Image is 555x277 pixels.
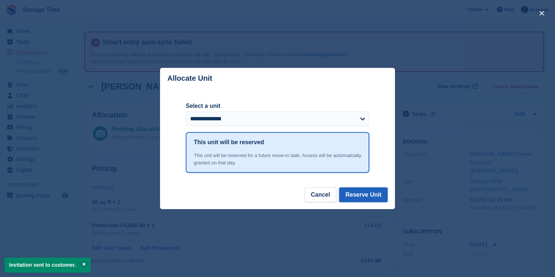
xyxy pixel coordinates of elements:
[305,187,336,202] button: Cancel
[536,7,548,19] button: close
[167,74,212,83] p: Allocate Unit
[339,187,388,202] button: Reserve Unit
[194,152,361,166] div: This unit will be reserved for a future move-in date. Access will be automatically granted on tha...
[194,138,264,147] h1: This unit will be reserved
[4,258,91,273] p: Invitation sent to customer.
[186,102,369,110] label: Select a unit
